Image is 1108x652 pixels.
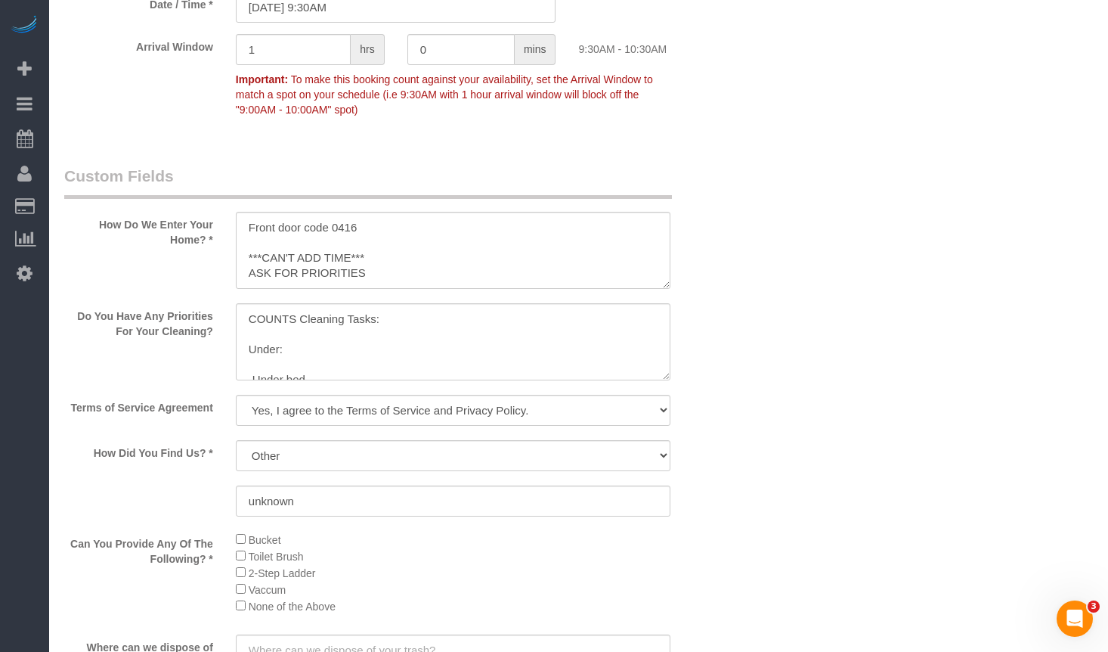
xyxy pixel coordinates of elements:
[249,584,286,596] span: Vaccum
[236,73,653,116] span: To make this booking count against your availability, set the Arrival Window to match a spot on y...
[249,534,281,546] span: Bucket
[567,34,738,57] div: 9:30AM - 10:30AM
[53,34,224,54] label: Arrival Window
[248,551,303,563] span: Toilet Brush
[53,440,224,461] label: How Did You Find Us? *
[53,212,224,247] label: How Do We Enter Your Home? *
[351,34,384,65] span: hrs
[249,567,316,579] span: 2-Step Ladder
[249,601,336,613] span: None of the Above
[515,34,556,65] span: mins
[53,531,224,567] label: Can You Provide Any Of The Following? *
[236,73,288,85] strong: Important:
[64,165,672,199] legend: Custom Fields
[1088,601,1100,613] span: 3
[9,15,39,36] img: Automaid Logo
[1057,601,1093,637] iframe: Intercom live chat
[53,303,224,339] label: Do You Have Any Priorities For Your Cleaning?
[53,395,224,415] label: Terms of Service Agreement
